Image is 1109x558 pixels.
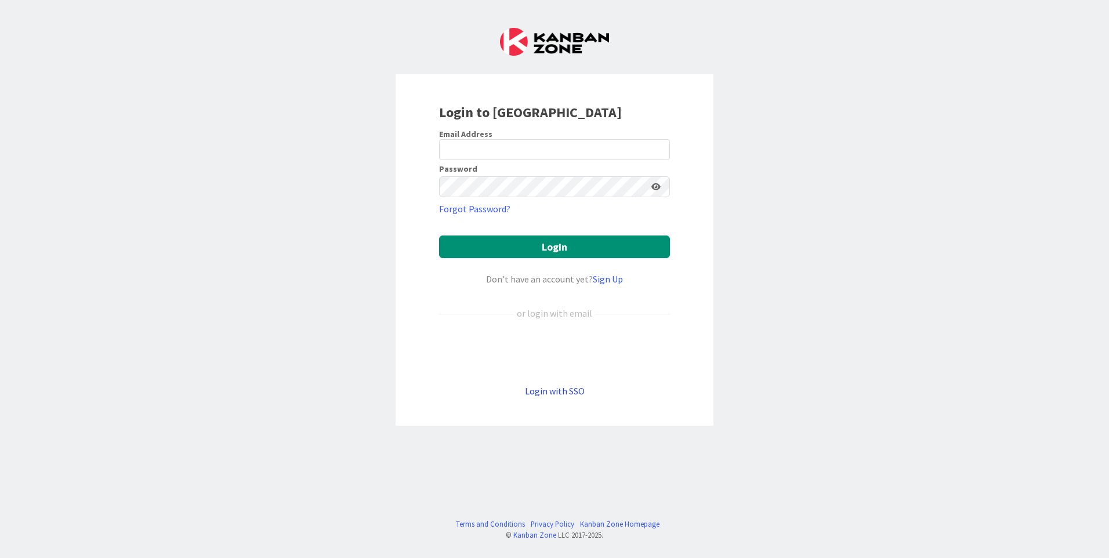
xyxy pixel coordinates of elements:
div: or login with email [514,306,595,320]
label: Email Address [439,129,492,139]
img: Kanban Zone [500,28,609,56]
a: Kanban Zone Homepage [580,519,659,530]
div: Don’t have an account yet? [439,272,670,286]
a: Terms and Conditions [456,519,525,530]
a: Kanban Zone [513,530,556,539]
b: Login to [GEOGRAPHIC_DATA] [439,103,622,121]
div: © LLC 2017- 2025 . [450,530,659,541]
iframe: Sign in with Google Button [433,339,676,365]
a: Privacy Policy [531,519,574,530]
a: Sign Up [593,273,623,285]
label: Password [439,165,477,173]
a: Login with SSO [525,385,585,397]
button: Login [439,235,670,258]
a: Forgot Password? [439,202,510,216]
